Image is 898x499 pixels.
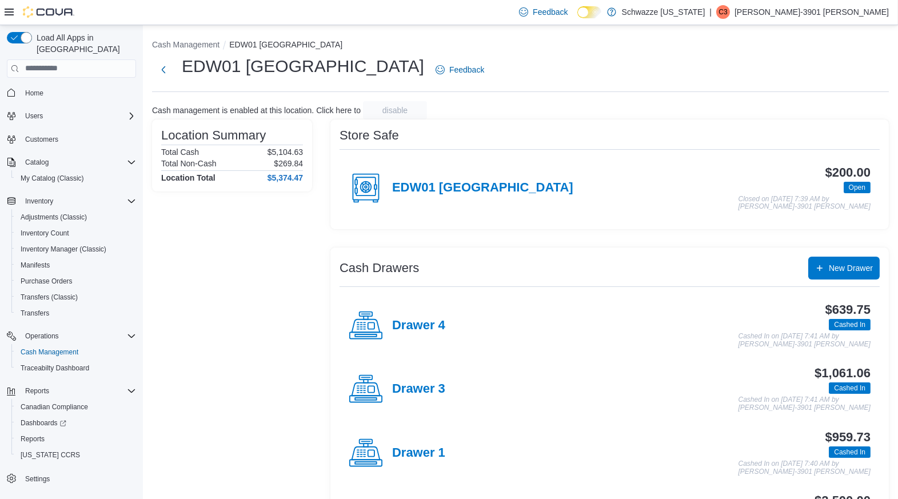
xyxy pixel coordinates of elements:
[739,396,871,412] p: Cashed In on [DATE] 7:41 AM by [PERSON_NAME]-3901 [PERSON_NAME]
[21,194,58,208] button: Inventory
[2,108,141,124] button: Users
[363,101,427,119] button: disable
[21,348,78,357] span: Cash Management
[392,382,445,397] h4: Drawer 3
[844,182,871,193] span: Open
[2,383,141,399] button: Reports
[382,105,408,116] span: disable
[449,64,484,75] span: Feedback
[825,430,871,444] h3: $959.73
[533,6,568,18] span: Feedback
[709,5,712,19] p: |
[2,328,141,344] button: Operations
[16,210,91,224] a: Adjustments (Classic)
[21,402,88,412] span: Canadian Compliance
[16,345,136,359] span: Cash Management
[11,209,141,225] button: Adjustments (Classic)
[16,171,136,185] span: My Catalog (Classic)
[11,305,141,321] button: Transfers
[11,289,141,305] button: Transfers (Classic)
[16,400,93,414] a: Canadian Compliance
[514,1,572,23] a: Feedback
[23,6,74,18] img: Cova
[16,432,49,446] a: Reports
[25,135,58,144] span: Customers
[16,258,54,272] a: Manifests
[11,241,141,257] button: Inventory Manager (Classic)
[16,400,136,414] span: Canadian Compliance
[739,333,871,348] p: Cashed In on [DATE] 7:41 AM by [PERSON_NAME]-3901 [PERSON_NAME]
[16,345,83,359] a: Cash Management
[340,129,399,142] h3: Store Safe
[161,159,217,168] h6: Total Non-Cash
[21,174,84,183] span: My Catalog (Classic)
[25,386,49,396] span: Reports
[392,318,445,333] h4: Drawer 4
[21,109,136,123] span: Users
[834,447,865,457] span: Cashed In
[16,416,136,430] span: Dashboards
[431,58,489,81] a: Feedback
[229,40,342,49] button: EDW01 [GEOGRAPHIC_DATA]
[825,166,871,179] h3: $200.00
[16,306,136,320] span: Transfers
[829,319,871,330] span: Cashed In
[16,416,71,430] a: Dashboards
[152,40,219,49] button: Cash Management
[11,273,141,289] button: Purchase Orders
[735,5,889,19] p: [PERSON_NAME]-3901 [PERSON_NAME]
[21,86,136,100] span: Home
[21,109,47,123] button: Users
[21,329,63,343] button: Operations
[25,332,59,341] span: Operations
[11,257,141,273] button: Manifests
[815,366,871,380] h3: $1,061.06
[829,262,873,274] span: New Drawer
[25,111,43,121] span: Users
[21,450,80,460] span: [US_STATE] CCRS
[16,361,136,375] span: Traceabilty Dashboard
[25,158,49,167] span: Catalog
[25,197,53,206] span: Inventory
[392,181,573,195] h4: EDW01 [GEOGRAPHIC_DATA]
[21,471,136,485] span: Settings
[21,293,78,302] span: Transfers (Classic)
[16,290,82,304] a: Transfers (Classic)
[268,147,303,157] p: $5,104.63
[829,446,871,458] span: Cashed In
[21,155,136,169] span: Catalog
[739,195,871,211] p: Closed on [DATE] 7:39 AM by [PERSON_NAME]-3901 [PERSON_NAME]
[2,85,141,101] button: Home
[32,32,136,55] span: Load All Apps in [GEOGRAPHIC_DATA]
[829,382,871,394] span: Cashed In
[808,257,880,280] button: New Drawer
[21,261,50,270] span: Manifests
[21,309,49,318] span: Transfers
[16,258,136,272] span: Manifests
[16,432,136,446] span: Reports
[16,226,136,240] span: Inventory Count
[21,418,66,428] span: Dashboards
[21,434,45,444] span: Reports
[21,86,48,100] a: Home
[16,290,136,304] span: Transfers (Classic)
[340,261,419,275] h3: Cash Drawers
[11,447,141,463] button: [US_STATE] CCRS
[719,5,727,19] span: C3
[21,155,53,169] button: Catalog
[21,213,87,222] span: Adjustments (Classic)
[16,226,74,240] a: Inventory Count
[161,173,215,182] h4: Location Total
[16,242,111,256] a: Inventory Manager (Classic)
[16,274,77,288] a: Purchase Orders
[11,225,141,241] button: Inventory Count
[2,131,141,147] button: Customers
[161,147,199,157] h6: Total Cash
[21,133,63,146] a: Customers
[11,431,141,447] button: Reports
[21,229,69,238] span: Inventory Count
[11,399,141,415] button: Canadian Compliance
[21,384,136,398] span: Reports
[849,182,865,193] span: Open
